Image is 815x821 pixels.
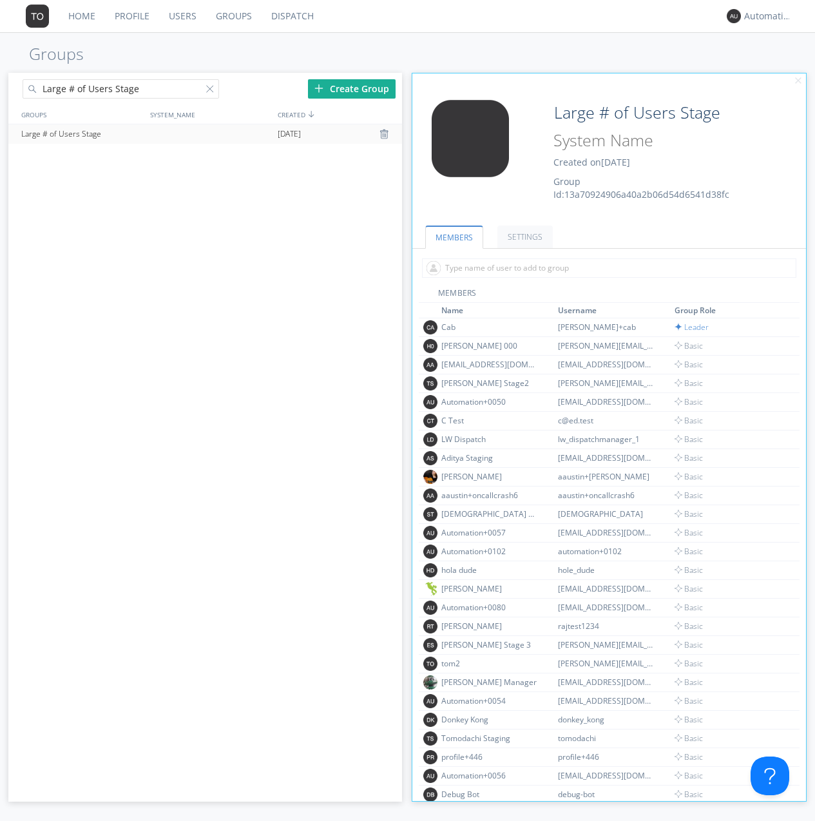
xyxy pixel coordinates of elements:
input: Group Name [549,100,757,126]
img: 373638.png [423,414,437,428]
div: C Test [441,415,538,426]
span: Basic [675,452,703,463]
div: Automation+0004 [744,10,792,23]
div: MEMBERS [419,287,800,303]
img: 373638.png [423,563,437,577]
div: SYSTEM_NAME [147,105,275,124]
span: Basic [675,789,703,800]
img: 373638.png [423,601,437,615]
div: [PERSON_NAME] [441,621,538,632]
div: [PERSON_NAME][EMAIL_ADDRESS][DOMAIN_NAME] [558,658,655,669]
div: [EMAIL_ADDRESS][DOMAIN_NAME] [558,583,655,594]
span: Basic [675,695,703,706]
img: 373638.png [422,100,519,177]
div: [DEMOGRAPHIC_DATA] [558,508,655,519]
div: rajtest1234 [558,621,655,632]
img: 373638.png [423,769,437,783]
div: Cab [441,322,538,333]
input: System Name [549,128,757,153]
div: Automation+0054 [441,695,538,706]
div: aaustin+oncallcrash6 [558,490,655,501]
span: Basic [675,546,703,557]
img: 373638.png [423,638,437,652]
img: 373638.png [423,451,437,465]
div: donkey_kong [558,714,655,725]
a: MEMBERS [425,226,483,249]
div: [PERSON_NAME][EMAIL_ADDRESS][DOMAIN_NAME] [558,340,655,351]
img: 373638.png [423,713,437,727]
div: Create Group [308,79,396,99]
input: Type name of user to add to group [422,258,796,278]
div: [EMAIL_ADDRESS][DOMAIN_NAME] [558,602,655,613]
img: 373638.png [26,5,49,28]
span: Basic [675,733,703,744]
span: Basic [675,658,703,669]
div: Automation+0080 [441,602,538,613]
span: Basic [675,378,703,389]
span: Basic [675,751,703,762]
div: [EMAIL_ADDRESS][DOMAIN_NAME] [558,677,655,688]
span: Basic [675,583,703,594]
iframe: Toggle Customer Support [751,757,789,795]
div: Automation+0050 [441,396,538,407]
span: Basic [675,508,703,519]
div: hole_dude [558,565,655,575]
a: SETTINGS [497,226,553,248]
div: [EMAIL_ADDRESS][DOMAIN_NAME] [558,527,655,538]
div: [EMAIL_ADDRESS][DOMAIN_NAME] [441,359,538,370]
div: [EMAIL_ADDRESS][DOMAIN_NAME] [558,452,655,463]
span: [DATE] [278,124,301,144]
div: [PERSON_NAME] 000 [441,340,538,351]
div: c@ed.test [558,415,655,426]
img: plus.svg [314,84,323,93]
div: Debug Bot [441,789,538,800]
span: Basic [675,396,703,407]
img: 373638.png [423,694,437,708]
span: Basic [675,565,703,575]
span: Basic [675,340,703,351]
div: [EMAIL_ADDRESS][DOMAIN_NAME] [558,359,655,370]
div: tomodachi [558,733,655,744]
div: [PERSON_NAME] Stage 3 [441,639,538,650]
img: 373638.png [423,750,437,764]
div: [EMAIL_ADDRESS][DOMAIN_NAME] [558,695,655,706]
div: [PERSON_NAME] Stage2 [441,378,538,389]
img: 373638.png [423,526,437,540]
div: Donkey Kong [441,714,538,725]
span: Leader [675,322,709,333]
span: Basic [675,527,703,538]
div: lw_dispatchmanager_1 [558,434,655,445]
div: Tomodachi Staging [441,733,538,744]
div: GROUPS [18,105,144,124]
span: Basic [675,490,703,501]
img: 373638.png [423,376,437,391]
div: profile+446 [441,751,538,762]
div: [PERSON_NAME][EMAIL_ADDRESS][DOMAIN_NAME] [558,639,655,650]
div: [PERSON_NAME] [441,583,538,594]
span: Basic [675,714,703,725]
span: Basic [675,602,703,613]
span: Basic [675,677,703,688]
img: 373638.png [423,339,437,353]
div: Automation+0056 [441,770,538,781]
div: aaustin+[PERSON_NAME] [558,471,655,482]
div: automation+0102 [558,546,655,557]
div: Large # of Users Stage [18,124,146,144]
span: Basic [675,639,703,650]
div: [PERSON_NAME][EMAIL_ADDRESS][DOMAIN_NAME] [558,378,655,389]
img: cancel.svg [794,77,803,86]
img: 373638.png [423,545,437,559]
div: CREATED [274,105,403,124]
div: tom2 [441,658,538,669]
div: aaustin+oncallcrash6 [441,490,538,501]
div: [PERSON_NAME] Manager [441,677,538,688]
div: [EMAIL_ADDRESS][DOMAIN_NAME] [558,770,655,781]
img: 373638.png [727,9,741,23]
div: LW Dispatch [441,434,538,445]
img: 373638.png [423,358,437,372]
div: [EMAIL_ADDRESS][DOMAIN_NAME] [558,396,655,407]
img: 373638.png [423,619,437,633]
th: Toggle SortBy [673,303,785,318]
a: Large # of Users Stage[DATE] [8,124,402,144]
img: 373638.png [423,507,437,521]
